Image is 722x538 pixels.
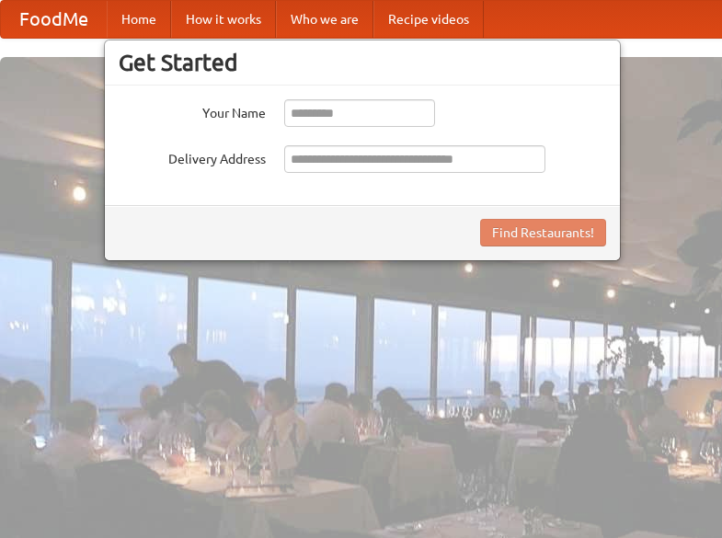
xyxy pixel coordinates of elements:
[119,99,266,122] label: Your Name
[276,1,373,38] a: Who we are
[119,145,266,168] label: Delivery Address
[171,1,276,38] a: How it works
[1,1,107,38] a: FoodMe
[480,219,606,246] button: Find Restaurants!
[107,1,171,38] a: Home
[119,49,606,76] h3: Get Started
[373,1,484,38] a: Recipe videos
